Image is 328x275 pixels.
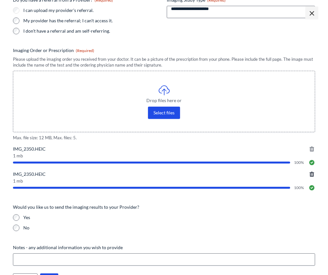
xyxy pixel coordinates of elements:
label: I don't have a referral and am self-referring. [23,28,162,34]
legend: Would you like us to send the imaging results to your Provider? [13,204,139,210]
button: select files, imaging order or prescription(required) [148,107,180,119]
span: Drop files here or [26,98,302,103]
span: IMG_2350.HEIC [13,171,315,177]
label: Notes - any additional information you wish to provide [13,244,315,251]
span: × [305,6,318,19]
span: IMG_2350.HEIC [13,146,315,152]
span: (Required) [76,48,94,53]
span: 100% [294,161,305,164]
span: 100% [294,186,305,190]
label: My provider has the referral; I can't access it. [23,17,162,24]
label: Yes [23,214,315,221]
span: Max. file size: 12 MB, Max. files: 5. [13,135,315,141]
label: Imaging Order or Prescription [13,47,315,54]
label: No [23,225,315,231]
label: I can upload my provider's referral. [23,7,162,14]
span: 1 mb [13,153,315,158]
span: 1 mb [13,179,315,183]
div: Please upload the imaging order you received from your doctor. It can be a picture of the prescri... [13,56,315,68]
